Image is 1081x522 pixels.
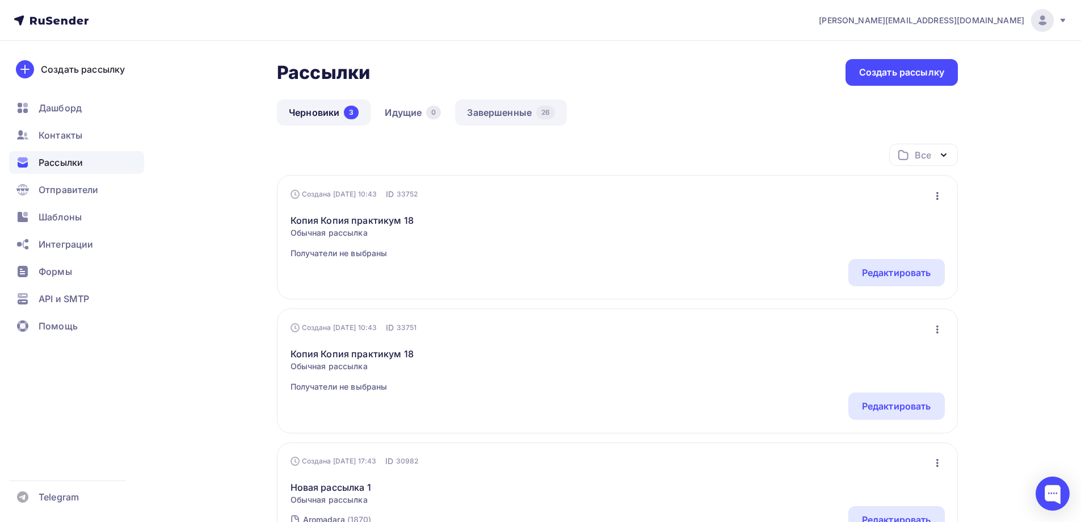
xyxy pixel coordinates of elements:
div: Создать рассылку [859,66,944,79]
a: Новая рассылка 1 [291,481,371,494]
span: ID [385,456,393,467]
div: Редактировать [862,399,931,413]
span: Telegram [39,490,79,504]
span: API и SMTP [39,292,89,306]
span: 30982 [396,456,419,467]
span: Дашборд [39,101,82,115]
span: Помощь [39,319,78,333]
span: 33751 [397,322,417,333]
a: Копия Копия практикум 18 [291,347,414,361]
div: 0 [426,106,441,119]
a: Завершенные26 [455,99,567,126]
a: Отправители [9,178,144,201]
span: Получатели не выбраны [291,381,414,392]
span: Контакты [39,128,82,142]
span: Отправители [39,183,99,197]
div: 3 [344,106,359,119]
a: Шаблоны [9,206,144,228]
button: Все [889,144,958,166]
span: 33752 [397,189,418,200]
a: Рассылки [9,151,144,174]
span: [PERSON_NAME][EMAIL_ADDRESS][DOMAIN_NAME] [819,15,1024,26]
span: ID [386,322,394,333]
span: ID [386,189,394,200]
div: Создать рассылку [41,62,125,76]
span: Формы [39,265,72,278]
span: Обычная рассылка [291,361,414,372]
span: Рассылки [39,156,83,169]
div: Создана [DATE] 10:43 [291,190,377,199]
div: Редактировать [862,266,931,279]
span: Обычная рассылка [291,227,414,239]
div: Создана [DATE] 10:43 [291,323,377,332]
span: Получатели не выбраны [291,248,414,259]
span: Обычная рассылка [291,494,371,506]
span: Шаблоны [39,210,82,224]
a: Дашборд [9,97,144,119]
a: Контакты [9,124,144,147]
div: Создана [DATE] 17:43 [291,457,377,466]
a: [PERSON_NAME][EMAIL_ADDRESS][DOMAIN_NAME] [819,9,1067,32]
a: Черновики3 [277,99,371,126]
div: 26 [536,106,555,119]
a: Формы [9,260,144,283]
a: Идущие0 [373,99,453,126]
h2: Рассылки [277,61,370,84]
div: Все [915,148,931,162]
span: Интеграции [39,237,93,251]
a: Копия Копия практикум 18 [291,214,414,227]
